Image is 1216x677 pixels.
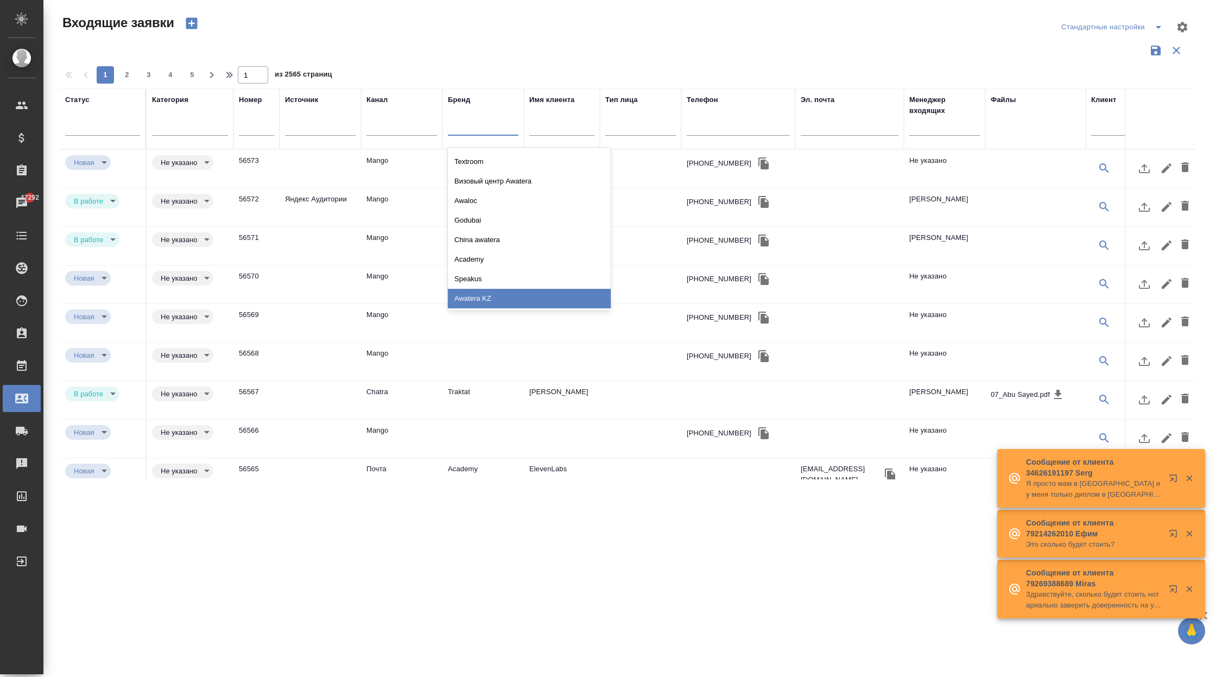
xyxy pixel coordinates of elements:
span: 3 [140,69,157,80]
button: 3 [140,66,157,84]
button: Удалить [1176,155,1194,181]
div: Новая [65,464,111,478]
button: 4 [162,66,179,84]
button: Редактировать [1157,348,1176,374]
span: Настроить таблицу [1169,14,1195,40]
button: Загрузить файл [1131,387,1157,413]
td: 56571 [233,227,280,265]
button: Сохранить фильтры [1145,40,1166,61]
div: Имя клиента [529,94,574,105]
div: Клиент [1091,94,1116,105]
div: Новая [65,387,119,401]
td: Не указано [904,265,985,303]
button: Создать клиента [1123,232,1149,258]
div: [PHONE_NUMBER] [687,235,751,246]
td: 56573 [233,150,280,188]
span: 5 [183,69,201,80]
div: Новая [152,309,213,324]
button: Скачать [1050,387,1066,403]
button: Редактировать [1157,425,1176,451]
button: Открыть в новой вкладке [1162,467,1188,493]
button: В работе [71,389,106,398]
button: Открыть в новой вкладке [1162,578,1188,604]
div: Новая [152,155,213,170]
button: Выбрать клиента [1091,348,1117,374]
button: Новая [71,351,98,360]
button: Редактировать [1157,155,1176,181]
div: Новая [152,425,213,440]
button: Скопировать [756,309,772,326]
button: Загрузить файл [1131,309,1157,336]
button: Новая [71,312,98,321]
button: Загрузить файл [1131,232,1157,258]
div: Менеджер входящих [909,94,980,116]
div: Godubai [448,211,611,230]
button: Выбрать клиента [1091,155,1117,181]
td: [PERSON_NAME] [524,381,600,419]
button: Создать клиента [1123,425,1149,451]
button: Удалить [1176,232,1194,258]
p: Сообщение от клиента 34626191197 Serg [1026,457,1162,478]
div: Новая [65,232,119,247]
div: Новая [152,232,213,247]
td: Не указано [904,420,985,458]
button: Загрузить файл [1131,271,1157,297]
button: Загрузить файл [1131,155,1157,181]
td: Mango [361,420,442,458]
button: Загрузить файл [1131,194,1157,220]
button: Новая [71,274,98,283]
button: Редактировать [1157,271,1176,297]
div: Speakus [448,269,611,289]
div: Телефон [687,94,718,105]
div: China awatera [448,230,611,250]
div: Эл. почта [801,94,834,105]
button: Не указано [157,389,200,398]
button: Удалить [1176,387,1194,413]
button: В работе [71,197,106,206]
button: Закрыть [1178,529,1200,539]
div: [PHONE_NUMBER] [687,312,751,323]
button: Не указано [157,235,200,244]
div: Визовый центр Awatera [448,172,611,191]
button: Выбрать клиента [1091,271,1117,297]
button: Скопировать [756,425,772,441]
div: Новая [65,309,111,324]
button: Закрыть [1178,473,1200,483]
td: [PERSON_NAME] [904,188,985,226]
td: Mango [361,188,442,226]
p: Сообщение от клиента 79214262010 Ефим [1026,517,1162,539]
div: Статус [65,94,90,105]
button: Удалить [1176,348,1194,374]
div: split button [1059,18,1169,36]
div: Новая [152,194,213,208]
button: Редактировать [1157,194,1176,220]
button: Создать клиента [1123,271,1149,297]
button: Сбросить фильтры [1166,40,1187,61]
td: Academy [442,458,524,496]
div: Awatera KZ [448,289,611,308]
div: Новая [152,387,213,401]
td: Не указано [904,304,985,342]
a: 47292 [3,189,41,217]
div: Новая [65,425,111,440]
td: 56570 [233,265,280,303]
button: Выбрать клиента [1091,309,1117,336]
button: Скопировать [756,348,772,364]
div: Academy [448,250,611,269]
button: Создать клиента [1123,194,1149,220]
div: Новая [152,464,213,478]
td: 56565 [233,458,280,496]
button: Создать клиента [1123,387,1149,413]
p: [EMAIL_ADDRESS][DOMAIN_NAME] [801,464,882,485]
p: Я просто мам в [GEOGRAPHIC_DATA] и у меня только диплом в [GEOGRAPHIC_DATA] [1026,478,1162,500]
td: Chatra [361,381,442,419]
p: Здравствуйте, сколько будет стоить нотариально заверить доверенность на управление транспортным сред [1026,589,1162,611]
button: Не указано [157,312,200,321]
td: Traktat [442,188,524,226]
td: Mango [361,227,442,265]
td: 56572 [233,188,280,226]
div: Awaloc [448,191,611,211]
span: из 2565 страниц [275,68,332,84]
div: Новая [65,348,111,363]
td: 56566 [233,420,280,458]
